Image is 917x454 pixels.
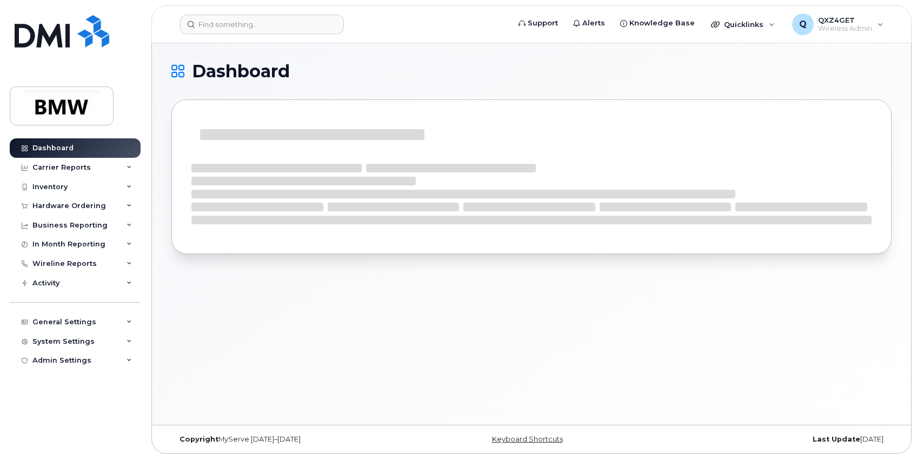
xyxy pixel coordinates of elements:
[813,435,860,443] strong: Last Update
[492,435,563,443] a: Keyboard Shortcuts
[192,63,290,79] span: Dashboard
[171,435,411,444] div: MyServe [DATE]–[DATE]
[652,435,892,444] div: [DATE]
[180,435,218,443] strong: Copyright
